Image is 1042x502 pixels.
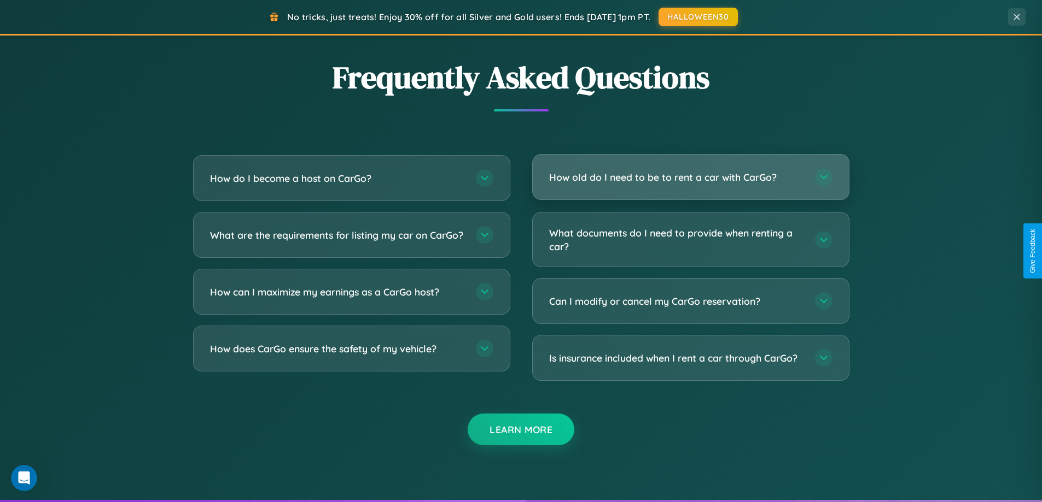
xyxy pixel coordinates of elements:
[549,226,804,253] h3: What documents do I need to provide when renting a car?
[11,465,37,491] iframe: Intercom live chat
[549,170,804,184] h3: How old do I need to be to rent a car with CarGo?
[210,285,465,299] h3: How can I maximize my earnings as a CarGo host?
[193,56,849,98] h2: Frequently Asked Questions
[1029,229,1037,273] div: Give Feedback
[549,294,804,308] h3: Can I modify or cancel my CarGo reservation?
[210,172,465,185] h3: How do I become a host on CarGo?
[210,228,465,242] h3: What are the requirements for listing my car on CarGo?
[287,11,650,22] span: No tricks, just treats! Enjoy 30% off for all Silver and Gold users! Ends [DATE] 1pm PT.
[659,8,738,26] button: HALLOWEEN30
[549,351,804,365] h3: Is insurance included when I rent a car through CarGo?
[468,414,574,445] button: Learn More
[210,342,465,356] h3: How does CarGo ensure the safety of my vehicle?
